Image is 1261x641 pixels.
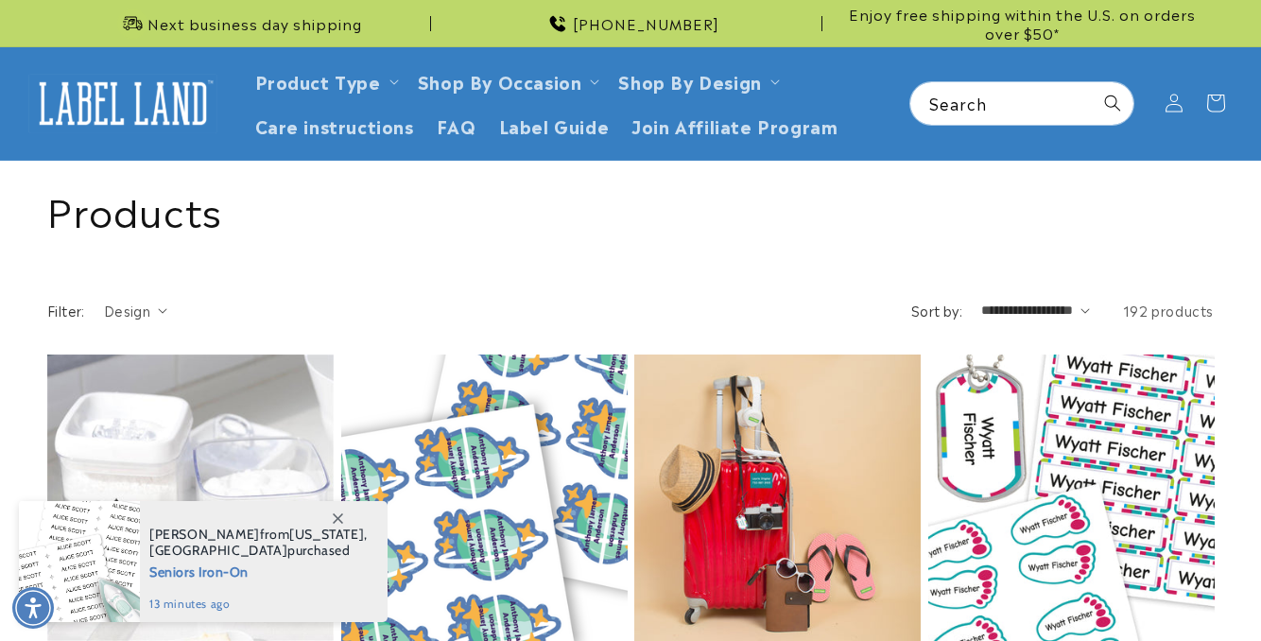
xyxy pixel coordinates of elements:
span: from , purchased [149,527,368,559]
h1: Products [47,184,1214,234]
a: Care instructions [244,103,425,147]
a: Join Affiliate Program [620,103,849,147]
span: Join Affiliate Program [631,114,838,136]
a: Product Type [255,68,381,94]
a: FAQ [425,103,488,147]
span: Enjoy free shipping within the U.S. on orders over $50* [830,5,1214,42]
span: [GEOGRAPHIC_DATA] [149,542,287,559]
summary: Design (0 selected) [104,301,167,320]
a: Label Land [22,67,225,140]
span: 192 products [1123,301,1214,320]
span: Shop By Occasion [418,70,582,92]
span: 13 minutes ago [149,596,368,613]
button: Search [1092,82,1133,124]
span: Label Guide [499,114,610,136]
span: [PERSON_NAME] [149,526,260,543]
summary: Product Type [244,59,406,103]
h2: Filter: [47,301,85,320]
label: Sort by: [911,301,962,320]
span: Seniors Iron-On [149,559,368,582]
a: Shop By Design [618,68,761,94]
span: [US_STATE] [289,526,364,543]
summary: Shop By Occasion [406,59,608,103]
span: Next business day shipping [147,14,362,33]
summary: Shop By Design [607,59,786,103]
img: Label Land [28,74,217,132]
a: Label Guide [488,103,621,147]
div: Accessibility Menu [12,587,54,629]
span: [PHONE_NUMBER] [573,14,719,33]
span: Design [104,301,150,320]
iframe: Gorgias Floating Chat [864,552,1242,622]
span: FAQ [437,114,476,136]
span: Care instructions [255,114,414,136]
